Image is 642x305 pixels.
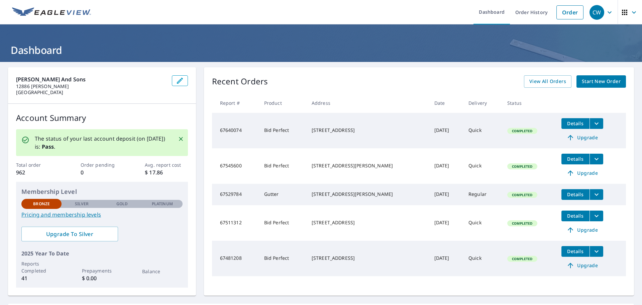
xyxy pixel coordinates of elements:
[312,255,424,261] div: [STREET_ADDRESS]
[16,83,167,89] p: 12886 [PERSON_NAME]
[429,148,463,184] td: [DATE]
[145,168,188,176] p: $ 17.86
[590,118,603,129] button: filesDropdownBtn-67640074
[561,225,603,235] a: Upgrade
[259,205,306,241] td: Bid Perfect
[212,241,259,276] td: 67481208
[21,227,118,241] a: Upgrade To Silver
[590,5,604,20] div: CW
[21,187,183,196] p: Membership Level
[590,211,603,221] button: filesDropdownBtn-67511312
[524,75,571,88] a: View All Orders
[75,201,89,207] p: Silver
[212,205,259,241] td: 67511312
[429,93,463,113] th: Date
[463,205,502,241] td: Quick
[312,162,424,169] div: [STREET_ADDRESS][PERSON_NAME]
[565,191,585,198] span: Details
[81,168,123,176] p: 0
[508,164,536,169] span: Completed
[81,161,123,168] p: Order pending
[312,191,424,198] div: [STREET_ADDRESS][PERSON_NAME]
[212,93,259,113] th: Report #
[561,168,603,178] a: Upgrade
[502,93,556,113] th: Status
[82,274,122,282] p: $ 0.00
[463,93,502,113] th: Delivery
[565,248,585,254] span: Details
[21,211,183,219] a: Pricing and membership levels
[429,184,463,205] td: [DATE]
[429,113,463,148] td: [DATE]
[259,184,306,205] td: Gutter
[142,268,182,275] p: Balance
[145,161,188,168] p: Avg. report cost
[312,127,424,134] div: [STREET_ADDRESS]
[463,148,502,184] td: Quick
[21,274,62,282] p: 41
[152,201,173,207] p: Platinum
[16,89,167,95] p: [GEOGRAPHIC_DATA]
[16,75,167,83] p: [PERSON_NAME] and Sons
[565,261,599,270] span: Upgrade
[33,201,50,207] p: Bronze
[306,93,429,113] th: Address
[259,241,306,276] td: Bid Perfect
[565,156,585,162] span: Details
[561,246,590,257] button: detailsBtn-67481208
[529,77,566,86] span: View All Orders
[565,226,599,234] span: Upgrade
[565,134,599,142] span: Upgrade
[508,193,536,197] span: Completed
[16,168,59,176] p: 962
[463,241,502,276] td: Quick
[27,230,113,238] span: Upgrade To Silver
[35,135,170,151] p: The status of your last account deposit (on [DATE]) is: .
[508,129,536,133] span: Completed
[82,267,122,274] p: Prepayments
[582,77,621,86] span: Start New Order
[21,260,62,274] p: Reports Completed
[21,249,183,257] p: 2025 Year To Date
[259,113,306,148] td: Bid Perfect
[429,241,463,276] td: [DATE]
[116,201,128,207] p: Gold
[42,143,54,150] b: Pass
[556,5,583,19] a: Order
[259,148,306,184] td: Bid Perfect
[8,43,634,57] h1: Dashboard
[463,184,502,205] td: Regular
[508,256,536,261] span: Completed
[590,154,603,164] button: filesDropdownBtn-67545600
[561,132,603,143] a: Upgrade
[508,221,536,226] span: Completed
[565,120,585,127] span: Details
[259,93,306,113] th: Product
[561,189,590,200] button: detailsBtn-67529784
[16,112,188,124] p: Account Summary
[16,161,59,168] p: Total order
[561,118,590,129] button: detailsBtn-67640074
[576,75,626,88] a: Start New Order
[590,189,603,200] button: filesDropdownBtn-67529784
[561,211,590,221] button: detailsBtn-67511312
[561,260,603,271] a: Upgrade
[565,213,585,219] span: Details
[429,205,463,241] td: [DATE]
[177,135,185,143] button: Close
[561,154,590,164] button: detailsBtn-67545600
[590,246,603,257] button: filesDropdownBtn-67481208
[312,219,424,226] div: [STREET_ADDRESS]
[212,184,259,205] td: 67529784
[212,148,259,184] td: 67545600
[212,113,259,148] td: 67640074
[463,113,502,148] td: Quick
[12,7,91,17] img: EV Logo
[565,169,599,177] span: Upgrade
[212,75,268,88] p: Recent Orders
